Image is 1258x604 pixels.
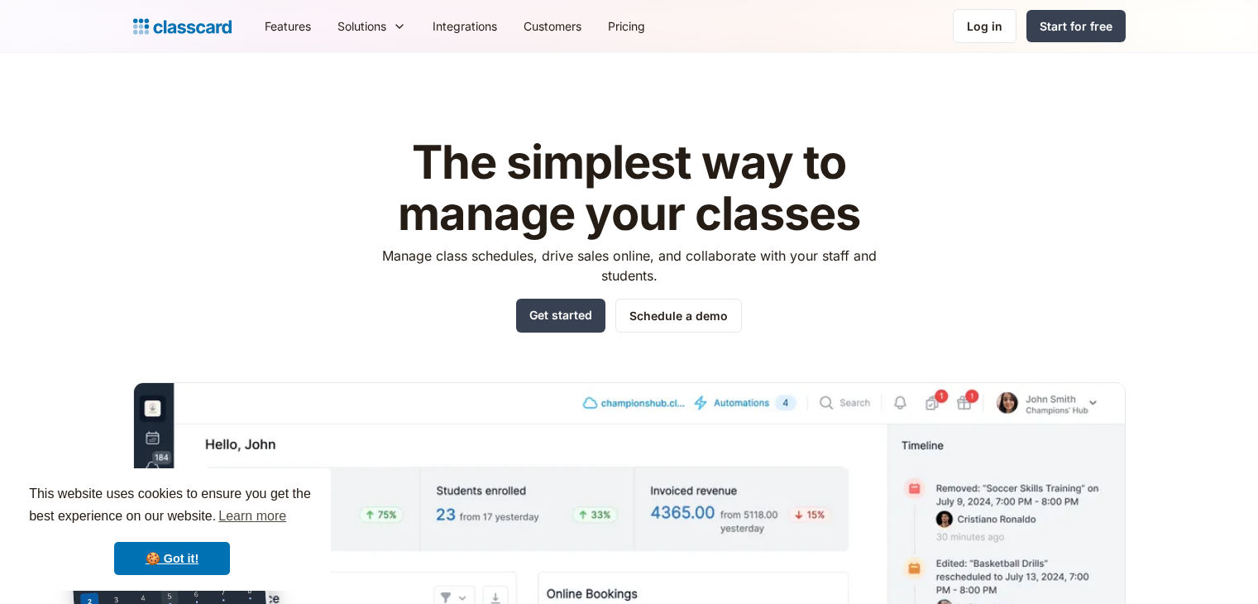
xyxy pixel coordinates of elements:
a: Schedule a demo [615,299,742,333]
a: Customers [510,7,595,45]
p: Manage class schedules, drive sales online, and collaborate with your staff and students. [366,246,892,285]
a: Features [251,7,324,45]
h1: The simplest way to manage your classes [366,137,892,239]
a: dismiss cookie message [114,542,230,575]
a: learn more about cookies [216,504,289,529]
div: Solutions [337,17,386,35]
div: Solutions [324,7,419,45]
div: Start for free [1040,17,1112,35]
div: cookieconsent [13,468,331,591]
a: Integrations [419,7,510,45]
a: Pricing [595,7,658,45]
span: This website uses cookies to ensure you get the best experience on our website. [29,484,315,529]
a: Logo [133,15,232,38]
a: Start for free [1026,10,1126,42]
div: Log in [967,17,1002,35]
a: Get started [516,299,605,333]
a: Log in [953,9,1016,43]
